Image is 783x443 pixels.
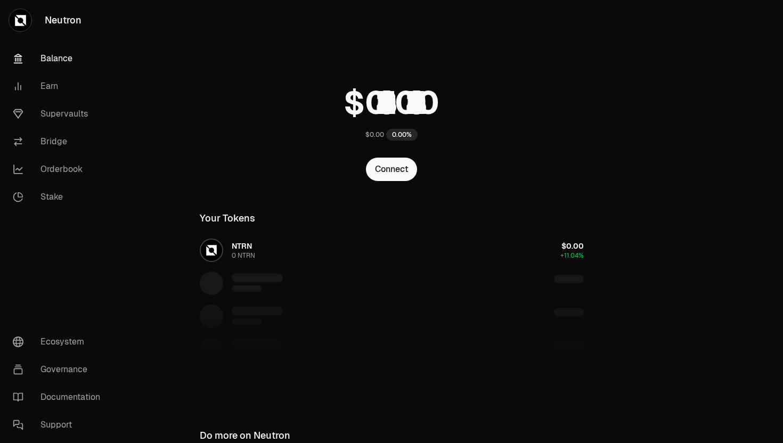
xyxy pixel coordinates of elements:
[366,158,417,181] button: Connect
[200,211,255,226] div: Your Tokens
[4,328,115,356] a: Ecosystem
[4,100,115,128] a: Supervaults
[4,128,115,155] a: Bridge
[386,129,418,141] div: 0.00%
[4,356,115,383] a: Governance
[4,45,115,72] a: Balance
[365,130,384,139] div: $0.00
[200,428,290,443] div: Do more on Neutron
[4,411,115,439] a: Support
[4,155,115,183] a: Orderbook
[4,72,115,100] a: Earn
[4,183,115,211] a: Stake
[4,383,115,411] a: Documentation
